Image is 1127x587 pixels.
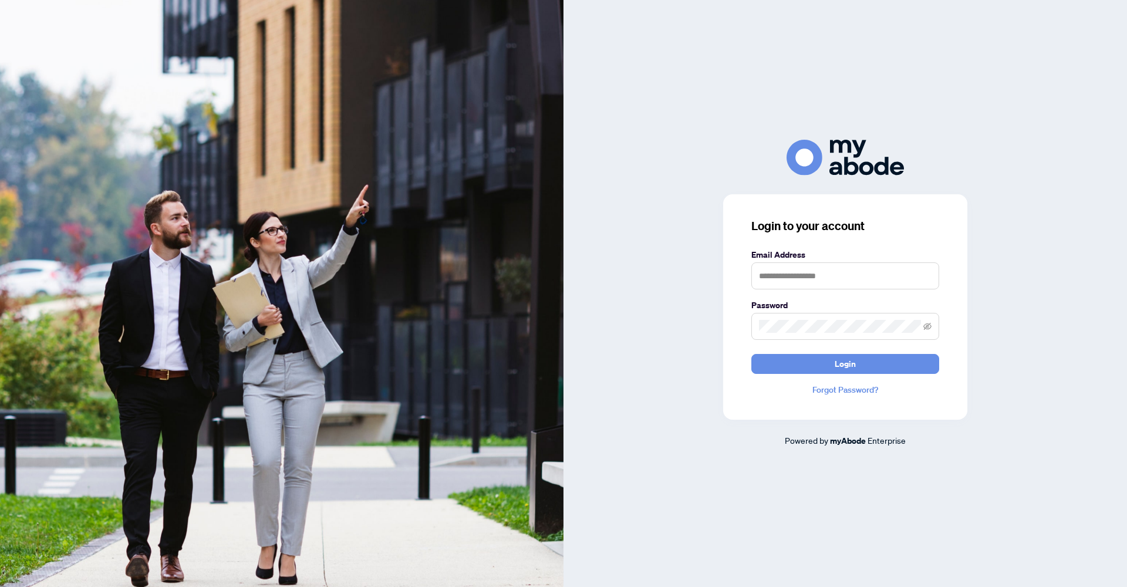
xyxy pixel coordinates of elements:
a: myAbode [830,434,866,447]
span: Enterprise [868,435,906,446]
span: Powered by [785,435,828,446]
span: Login [835,355,856,373]
img: ma-logo [787,140,904,176]
h3: Login to your account [751,218,939,234]
a: Forgot Password? [751,383,939,396]
span: eye-invisible [923,322,932,330]
label: Password [751,299,939,312]
label: Email Address [751,248,939,261]
button: Login [751,354,939,374]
